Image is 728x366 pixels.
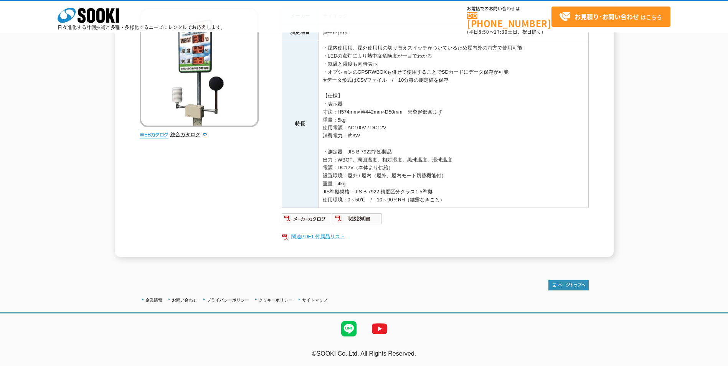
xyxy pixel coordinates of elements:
[698,358,728,365] a: テストMail
[282,232,589,242] a: 関連PDF1 付属品リスト
[302,298,327,302] a: サイトマップ
[467,12,551,28] a: [PHONE_NUMBER]
[282,218,332,224] a: メーカーカタログ
[467,28,543,35] span: (平日 ～ 土日、祝日除く)
[479,28,489,35] span: 8:50
[494,28,508,35] span: 17:30
[140,131,168,138] img: webカタログ
[548,280,589,290] img: トップページへ
[145,298,162,302] a: 企業情報
[170,132,208,137] a: 総合カタログ
[282,40,319,208] th: 特長
[467,7,551,11] span: お電話でのお問い合わせは
[364,313,395,344] img: YouTube
[172,298,197,302] a: お問い合わせ
[551,7,670,27] a: お見積り･お問い合わせはこちら
[319,40,588,208] td: ・屋内使用用、屋外使用用の切り替えスイッチがついているため屋内外の両方で使用可能 ・LEDの点灯により熱中症危険度が一目でわかる ・気温と湿度も同時表示 ・オプションのGPSRWBOXも併せて使...
[559,11,662,23] span: はこちら
[574,12,639,21] strong: お見積り･お問い合わせ
[332,218,382,224] a: 取扱説明書
[333,313,364,344] img: LINE
[58,25,226,30] p: 日々進化する計測技術と多種・多様化するニーズにレンタルでお応えします。
[332,213,382,225] img: 取扱説明書
[282,213,332,225] img: メーカーカタログ
[207,298,249,302] a: プライバシーポリシー
[140,8,259,127] img: WBGT特化型環境表示器 TK0240型
[259,298,292,302] a: クッキーポリシー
